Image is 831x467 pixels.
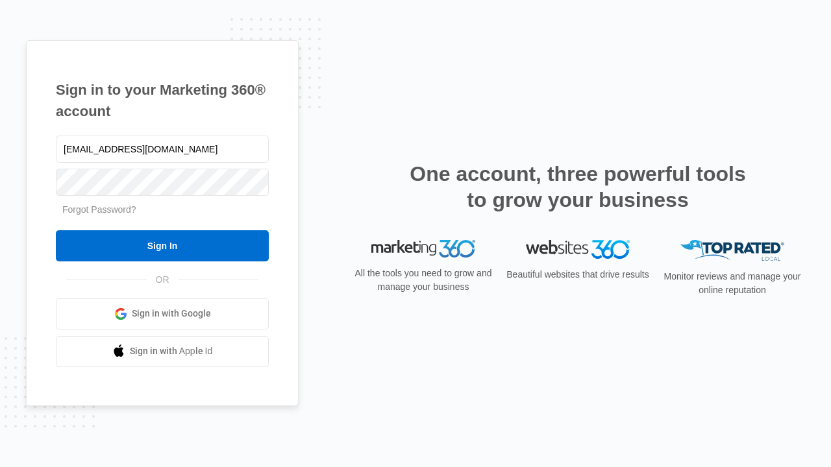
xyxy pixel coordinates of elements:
[147,273,179,287] span: OR
[526,240,630,259] img: Websites 360
[371,240,475,258] img: Marketing 360
[56,79,269,122] h1: Sign in to your Marketing 360® account
[130,344,213,358] span: Sign in with Apple Id
[56,136,269,163] input: Email
[56,230,269,261] input: Sign In
[56,336,269,367] a: Sign in with Apple Id
[62,204,136,215] a: Forgot Password?
[351,267,496,294] p: All the tools you need to grow and manage your business
[660,270,805,297] p: Monitor reviews and manage your online reputation
[406,161,750,213] h2: One account, three powerful tools to grow your business
[505,268,651,281] p: Beautiful websites that drive results
[56,298,269,329] a: Sign in with Google
[680,240,784,261] img: Top Rated Local
[132,307,211,320] span: Sign in with Google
